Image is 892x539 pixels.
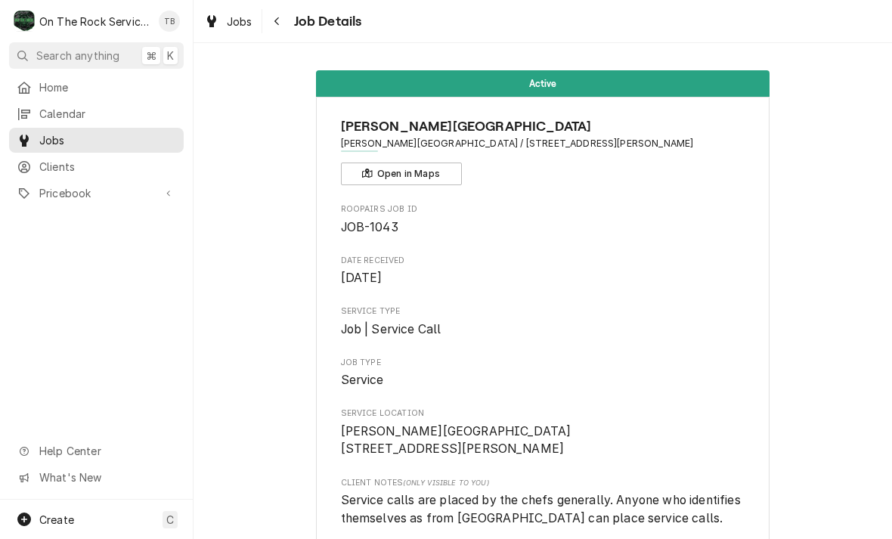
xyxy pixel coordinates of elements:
[39,513,74,526] span: Create
[341,423,745,458] span: Service Location
[39,79,176,95] span: Home
[341,407,745,458] div: Service Location
[341,477,745,489] span: Client Notes
[341,305,745,318] span: Service Type
[341,322,441,336] span: Job | Service Call
[341,220,398,234] span: JOB-1043
[39,159,176,175] span: Clients
[341,493,744,525] span: Service calls are placed by the chefs generally. Anyone who identifies themselves as from [GEOGRA...
[341,271,383,285] span: [DATE]
[265,9,290,33] button: Navigate back
[529,79,557,88] span: Active
[9,101,184,126] a: Calendar
[36,48,119,64] span: Search anything
[290,11,362,32] span: Job Details
[316,70,770,97] div: Status
[341,371,745,389] span: Job Type
[341,203,745,215] span: Roopairs Job ID
[9,154,184,179] a: Clients
[39,14,150,29] div: On The Rock Services
[146,48,156,64] span: ⌘
[341,137,745,150] span: Address
[167,48,174,64] span: K
[9,128,184,153] a: Jobs
[341,424,571,457] span: [PERSON_NAME][GEOGRAPHIC_DATA] [STREET_ADDRESS][PERSON_NAME]
[39,132,176,148] span: Jobs
[341,116,745,137] span: Name
[198,9,259,34] a: Jobs
[9,438,184,463] a: Go to Help Center
[403,479,488,487] span: (Only Visible to You)
[9,465,184,490] a: Go to What's New
[341,321,745,339] span: Service Type
[9,75,184,100] a: Home
[227,14,252,29] span: Jobs
[14,11,35,32] div: O
[341,269,745,287] span: Date Received
[341,305,745,338] div: Service Type
[39,185,153,201] span: Pricebook
[14,11,35,32] div: On The Rock Services's Avatar
[39,106,176,122] span: Calendar
[159,11,180,32] div: Todd Brady's Avatar
[341,255,745,267] span: Date Received
[159,11,180,32] div: TB
[39,443,175,459] span: Help Center
[9,42,184,69] button: Search anything⌘K
[341,407,745,420] span: Service Location
[166,512,174,528] span: C
[39,469,175,485] span: What's New
[341,255,745,287] div: Date Received
[341,163,462,185] button: Open in Maps
[341,203,745,236] div: Roopairs Job ID
[341,373,384,387] span: Service
[341,116,745,185] div: Client Information
[9,181,184,206] a: Go to Pricebook
[341,357,745,369] span: Job Type
[341,218,745,237] span: Roopairs Job ID
[341,491,745,527] span: [object Object]
[341,477,745,528] div: [object Object]
[341,357,745,389] div: Job Type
